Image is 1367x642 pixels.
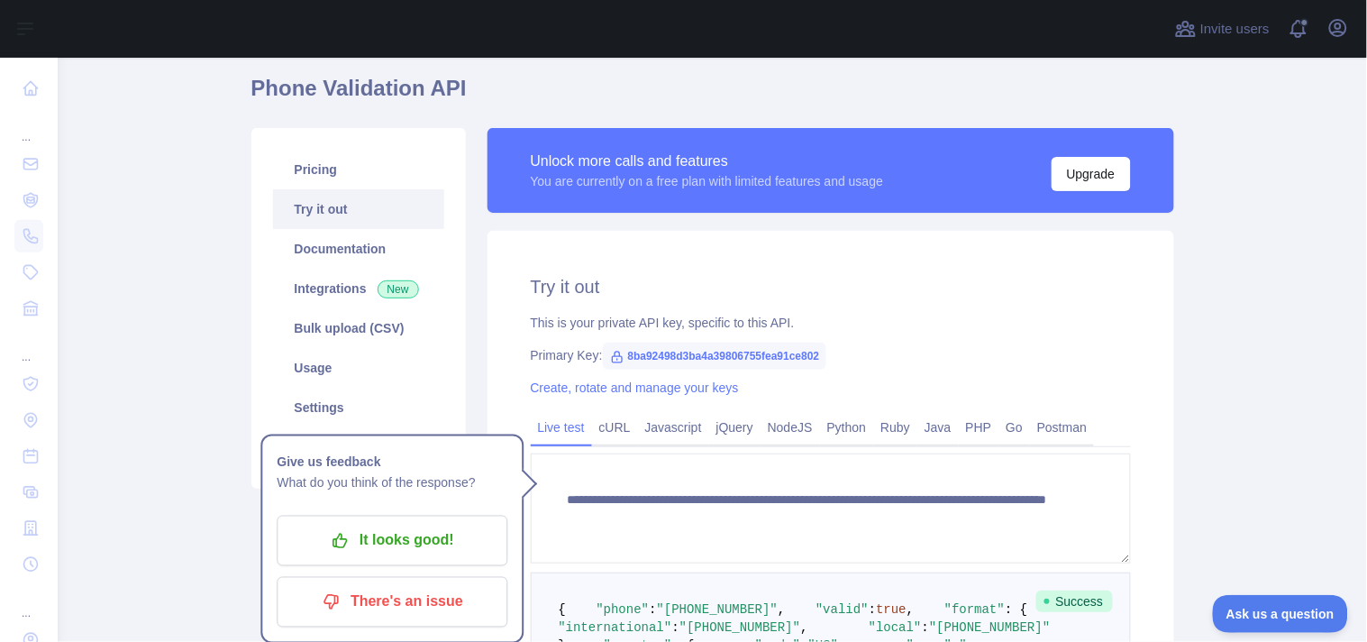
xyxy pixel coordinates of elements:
span: "[PHONE_NUMBER]" [679,620,800,635]
div: ... [14,328,43,364]
a: Support [273,427,444,467]
span: : [922,620,929,635]
a: Go [998,413,1030,442]
a: Python [820,413,874,442]
span: , [778,602,785,617]
p: There's an issue [290,587,494,618]
span: true [876,602,907,617]
a: Try it out [273,189,444,229]
div: Primary Key: [531,346,1131,364]
span: "phone" [597,602,650,617]
a: Pricing [273,150,444,189]
a: Integrations New [273,269,444,308]
span: "local" [869,620,922,635]
a: Bulk upload (CSV) [273,308,444,348]
button: Upgrade [1052,157,1131,191]
span: , [800,620,807,635]
a: Create, rotate and manage your keys [531,381,739,395]
a: Live test [531,413,592,442]
h1: Give us feedback [277,451,507,472]
span: , [907,602,914,617]
button: Invite users [1171,14,1273,43]
span: : [649,602,656,617]
p: It looks good! [290,526,494,556]
a: NodeJS [761,413,820,442]
div: This is your private API key, specific to this API. [531,314,1131,332]
a: Postman [1030,413,1094,442]
button: There's an issue [277,577,507,628]
a: Java [917,413,959,442]
span: Invite users [1200,19,1270,40]
span: 8ba92498d3ba4a39806755fea91ce802 [603,343,827,370]
a: Ruby [873,413,917,442]
button: It looks good! [277,516,507,566]
span: "[PHONE_NUMBER]" [929,620,1050,635]
div: ... [14,584,43,620]
span: : { [1005,602,1027,617]
a: jQuery [709,413,761,442]
span: "format" [944,602,1005,617]
iframe: Toggle Customer Support [1213,595,1349,633]
span: New [378,280,419,298]
a: Settings [273,388,444,427]
a: Javascript [638,413,709,442]
span: "international" [559,620,672,635]
h1: Phone Validation API [251,74,1174,117]
span: : [672,620,679,635]
span: { [559,602,566,617]
div: Unlock more calls and features [531,151,884,172]
span: "valid" [816,602,869,617]
h2: Try it out [531,274,1131,299]
span: : [869,602,876,617]
span: "[PHONE_NUMBER]" [657,602,778,617]
p: What do you think of the response? [277,472,507,494]
a: PHP [959,413,999,442]
a: Usage [273,348,444,388]
a: cURL [592,413,638,442]
span: Success [1036,591,1113,612]
div: ... [14,108,43,144]
div: You are currently on a free plan with limited features and usage [531,172,884,190]
a: Documentation [273,229,444,269]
